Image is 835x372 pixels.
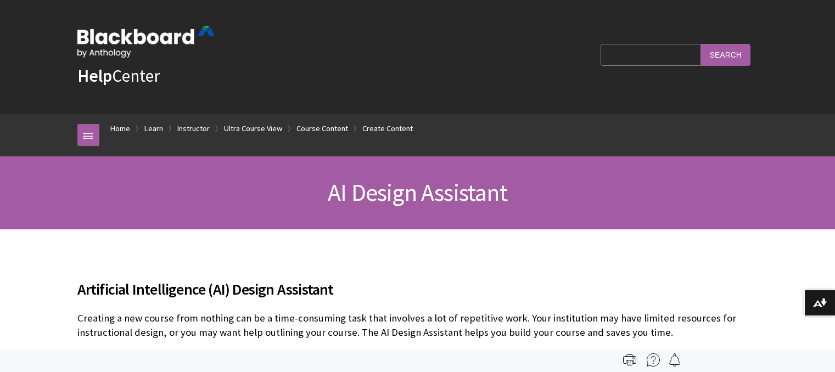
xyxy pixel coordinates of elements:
img: Blackboard by Anthology [77,26,215,58]
p: Creating a new course from nothing can be a time-consuming task that involves a lot of repetitive... [77,311,758,340]
a: Learn [144,122,163,136]
a: Course Content [296,122,348,136]
input: Search [701,44,750,65]
a: Instructor [177,122,210,136]
img: More help [647,353,660,367]
a: Ultra Course View [224,122,282,136]
strong: Help [77,65,112,87]
span: Artificial Intelligence (AI) Design Assistant [77,278,758,301]
a: HelpCenter [77,65,160,87]
span: AI Design Assistant [328,177,507,207]
img: Print [623,353,636,367]
img: Follow this page [668,353,681,367]
a: Create Content [362,122,413,136]
a: Home [110,122,130,136]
